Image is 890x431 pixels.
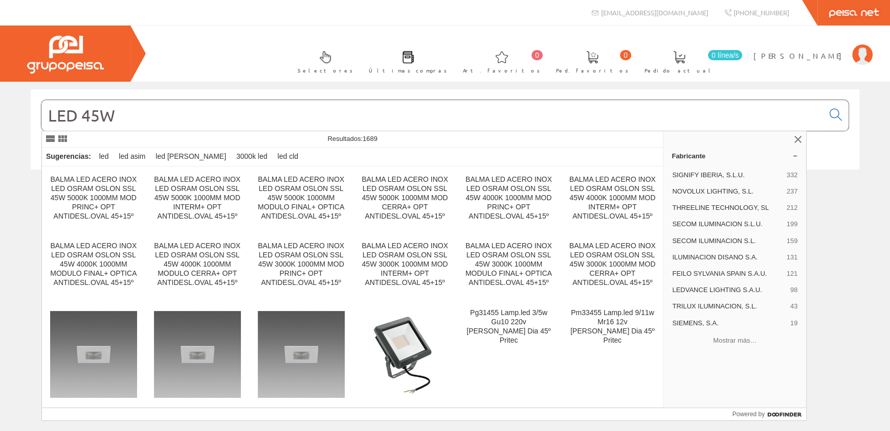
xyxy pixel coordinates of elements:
a: BALMA LED ACERO INOX LED OSRAM OSLON SSL 45W 3000K 1000MM MODULO FINAL+ OPTICA ANTIDESL.OVAL 45+15º [457,233,560,299]
span: LEDVANCE LIGHTING S.A.U. [672,285,786,295]
span: SECOM ILUMINACION S.L.U. [672,220,782,229]
div: BALMA LED ACERO INOX LED OSRAM OSLON SSL 45W 5000K 1000MM MODULO FINAL+ OPTICA ANTIDESL.OVAL 45+15º [258,175,345,221]
span: TRILUX ILUMINACION, S.L. [672,302,786,311]
img: Proy. 50w BVP105 LED45 / 840 PSU VWB100 4500L negro Phil [362,311,449,398]
a: BALMA LED ACERO INOX LED OSRAM OSLON SSL 45W 4000K 1000MM MODULO CERRA+ OPT ANTIDESL.OVAL 45+15º [146,233,249,299]
div: led asim [115,148,149,166]
span: SIGNIFY IBERIA, S.L.U. [672,171,782,180]
a: BALMA LED ACERO INOX LED OSRAM OSLON SSL 45W 5000K 1000MM MOD PRINC+ OPT ANTIDESL.OVAL 45+15º [42,167,145,233]
span: 0 línea/s [708,50,742,60]
div: 3000k led [232,148,272,166]
span: 159 [787,236,798,246]
span: SIEMENS, S.A. [672,319,786,328]
span: 332 [787,171,798,180]
a: Powered by [732,408,807,420]
span: 237 [787,187,798,196]
span: 131 [787,253,798,262]
div: BALMA LED ACERO INOX LED OSRAM OSLON SSL 45W 4000K 1000MM MODULO FINAL+ OPTICA ANTIDESL.OVAL 45+15º [50,242,137,288]
img: Q45 645 LED 4W CLD S+L BLANCO [258,311,345,398]
img: Q45 645 LED 4W CLD S+L CROMADO [154,311,241,398]
span: Resultados: [327,135,377,142]
span: THREELINE TECHNOLOGY, SL [672,203,782,212]
div: BALMA LED ACERO INOX LED OSRAM OSLON SSL 45W 3000K 1000MM MOD CERRA+ OPT ANTIDESL.OVAL 45+15º [569,242,656,288]
span: 1689 [363,135,377,142]
div: led [95,148,113,166]
a: BALMA LED ACERO INOX LED OSRAM OSLON SSL 45W 4000K 1000MM MODULO FINAL+ OPTICA ANTIDESL.OVAL 45+15º [42,233,145,299]
input: Buscar... [41,100,824,131]
div: BALMA LED ACERO INOX LED OSRAM OSLON SSL 45W 5000K 1000MM MOD CERRA+ OPT ANTIDESL.OVAL 45+15º [362,175,449,221]
span: 0 [620,50,631,60]
img: Grupo Peisa [27,36,104,74]
div: led [PERSON_NAME] [151,148,230,166]
a: [PERSON_NAME] [753,42,873,52]
span: 199 [787,220,798,229]
div: led cld [274,148,302,166]
div: Pm33455 Lamp.led 9/11w Mr16 12v [PERSON_NAME] Dia 45º Pritec [569,308,656,345]
a: BALMA LED ACERO INOX LED OSRAM OSLON SSL 45W 5000K 1000MM MOD CERRA+ OPT ANTIDESL.OVAL 45+15º [353,167,457,233]
a: Fabricante [663,148,806,164]
div: © Grupo Peisa [31,182,859,191]
a: BALMA LED ACERO INOX LED OSRAM OSLON SSL 45W 5000K 1000MM MODULO FINAL+ OPTICA ANTIDESL.OVAL 45+15º [250,167,353,233]
span: SECOM ILUMINACION S.L. [672,236,782,246]
span: FEILO SYLVANIA SPAIN S.A.U. [672,269,782,278]
span: 43 [790,302,797,311]
span: [PERSON_NAME] [753,51,847,61]
a: Últimas compras [359,42,452,80]
div: BALMA LED ACERO INOX LED OSRAM OSLON SSL 45W 3000K 1000MM MOD INTERM+ OPT ANTIDESL.OVAL 45+15º [362,242,449,288]
span: 98 [790,285,797,295]
a: BALMA LED ACERO INOX LED OSRAM OSLON SSL 45W 3000K 1000MM MOD PRINC+ OPT ANTIDESL.OVAL 45+15º [250,233,353,299]
a: BALMA LED ACERO INOX LED OSRAM OSLON SSL 45W 4000K 1000MM MOD INTERM+ OPT ANTIDESL.OVAL 45+15º [561,167,664,233]
span: NOVOLUX LIGHTING, S.L. [672,187,782,196]
span: 212 [787,203,798,212]
div: Sugerencias: [42,150,93,164]
a: BALMA LED ACERO INOX LED OSRAM OSLON SSL 45W 3000K 1000MM MOD CERRA+ OPT ANTIDESL.OVAL 45+15º [561,233,664,299]
div: Pg31455 Lamp.led 3/5w Gu10 220v [PERSON_NAME] Dia 45º Pritec [465,308,552,345]
span: Art. favoritos [463,65,540,76]
span: [PHONE_NUMBER] [733,8,789,17]
a: BALMA LED ACERO INOX LED OSRAM OSLON SSL 45W 5000K 1000MM MOD INTERM+ OPT ANTIDESL.OVAL 45+15º [146,167,249,233]
a: BALMA LED ACERO INOX LED OSRAM OSLON SSL 45W 3000K 1000MM MOD INTERM+ OPT ANTIDESL.OVAL 45+15º [353,233,457,299]
span: 19 [790,319,797,328]
span: 0 [531,50,543,60]
div: BALMA LED ACERO INOX LED OSRAM OSLON SSL 45W 4000K 1000MM MOD PRINC+ OPT ANTIDESL.OVAL 45+15º [465,175,552,221]
span: Powered by [732,410,765,419]
div: BALMA LED ACERO INOX LED OSRAM OSLON SSL 45W 5000K 1000MM MOD INTERM+ OPT ANTIDESL.OVAL 45+15º [154,175,241,221]
div: BALMA LED ACERO INOX LED OSRAM OSLON SSL 45W 4000K 1000MM MOD INTERM+ OPT ANTIDESL.OVAL 45+15º [569,175,656,221]
span: [EMAIL_ADDRESS][DOMAIN_NAME] [601,8,708,17]
span: Ped. favoritos [556,65,629,76]
img: Q45 645 LED 4W CLD S+L PLATA [50,311,137,398]
div: BALMA LED ACERO INOX LED OSRAM OSLON SSL 45W 3000K 1000MM MODULO FINAL+ OPTICA ANTIDESL.OVAL 45+15º [465,242,552,288]
div: BALMA LED ACERO INOX LED OSRAM OSLON SSL 45W 3000K 1000MM MOD PRINC+ OPT ANTIDESL.OVAL 45+15º [258,242,345,288]
a: Selectores [287,42,358,80]
a: BALMA LED ACERO INOX LED OSRAM OSLON SSL 45W 4000K 1000MM MOD PRINC+ OPT ANTIDESL.OVAL 45+15º [457,167,560,233]
span: ILUMINACION DISANO S.A. [672,253,782,262]
button: Mostrar más… [667,332,802,349]
span: 121 [787,269,798,278]
span: Últimas compras [369,65,447,76]
span: Pedido actual [644,65,714,76]
span: Selectores [298,65,353,76]
div: BALMA LED ACERO INOX LED OSRAM OSLON SSL 45W 4000K 1000MM MODULO CERRA+ OPT ANTIDESL.OVAL 45+15º [154,242,241,288]
div: BALMA LED ACERO INOX LED OSRAM OSLON SSL 45W 5000K 1000MM MOD PRINC+ OPT ANTIDESL.OVAL 45+15º [50,175,137,221]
